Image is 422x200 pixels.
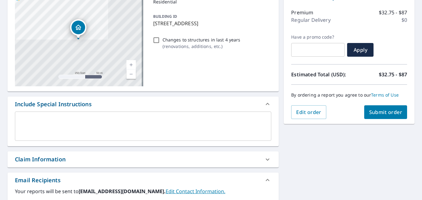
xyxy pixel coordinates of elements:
div: Include Special Instructions [15,100,92,108]
p: Changes to structures in last 4 years [163,36,241,43]
div: Claim Information [7,151,279,167]
p: $32.75 - $87 [379,71,407,78]
a: Current Level 17, Zoom Out [126,69,136,79]
div: Claim Information [15,155,66,164]
p: [STREET_ADDRESS] [153,20,269,27]
a: Current Level 17, Zoom In [126,60,136,69]
label: Your reports will be sent to [15,188,271,195]
b: [EMAIL_ADDRESS][DOMAIN_NAME]. [79,188,166,195]
button: Apply [347,43,374,57]
label: Have a promo code? [291,34,345,40]
span: Submit order [369,109,402,116]
div: Email Recipients [15,176,61,184]
p: Estimated Total (USD): [291,71,349,78]
div: Email Recipients [7,173,279,188]
p: $0 [401,16,407,24]
button: Submit order [364,105,407,119]
p: $32.75 - $87 [379,9,407,16]
a: Terms of Use [371,92,399,98]
p: Premium [291,9,313,16]
span: Apply [352,46,369,53]
p: By ordering a report you agree to our [291,92,407,98]
p: ( renovations, additions, etc. ) [163,43,241,50]
span: Edit order [296,109,321,116]
p: BUILDING ID [153,14,177,19]
p: Regular Delivery [291,16,330,24]
div: Dropped pin, building 1, Residential property, 34 Hall St Roseville, OH 43777 [70,19,86,39]
div: Include Special Instructions [7,97,279,112]
button: Edit order [291,105,326,119]
a: EditContactInfo [166,188,225,195]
